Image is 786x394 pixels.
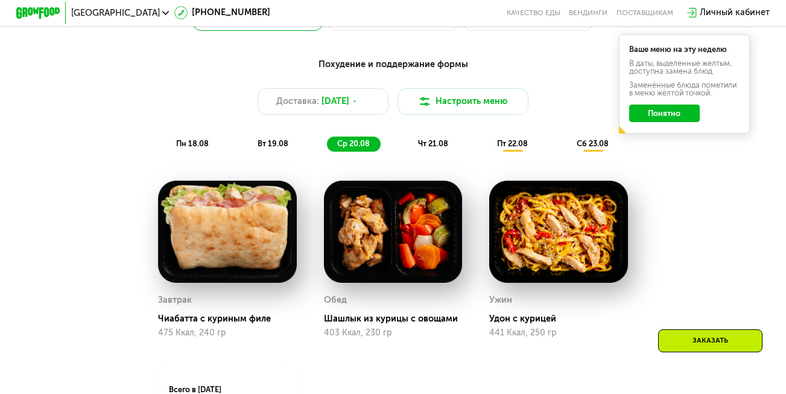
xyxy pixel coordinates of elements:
span: чт 21.08 [418,139,448,148]
div: поставщикам [616,8,673,17]
a: [PHONE_NUMBER] [174,6,270,19]
span: ср 20.08 [337,139,370,148]
div: Личный кабинет [700,6,770,19]
div: Похудение и поддержание формы [70,57,716,71]
div: 475 Ккал, 240 гр [158,328,296,338]
div: Заказать [658,329,762,352]
div: Шашлык из курицы с овощами [324,313,471,324]
div: Ужин [489,292,512,308]
span: [GEOGRAPHIC_DATA] [71,8,160,17]
span: Доставка: [276,95,319,108]
a: Вендинги [569,8,607,17]
div: Удон с курицей [489,313,636,324]
a: Качество еды [507,8,560,17]
button: Понятно [629,105,700,122]
div: 441 Ккал, 250 гр [489,328,627,338]
div: В даты, выделенные желтым, доступна замена блюд. [629,60,740,75]
span: вт 19.08 [258,139,288,148]
div: 403 Ккал, 230 гр [324,328,462,338]
div: Завтрак [158,292,192,308]
div: Заменённые блюда пометили в меню жёлтой точкой. [629,82,740,97]
button: Настроить меню [398,88,528,114]
div: Обед [324,292,347,308]
span: [DATE] [322,95,349,108]
div: Чиабатта с куриным филе [158,313,305,324]
span: пн 18.08 [176,139,209,148]
span: пт 22.08 [497,139,528,148]
div: Ваше меню на эту неделю [629,46,740,54]
span: сб 23.08 [577,139,609,148]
